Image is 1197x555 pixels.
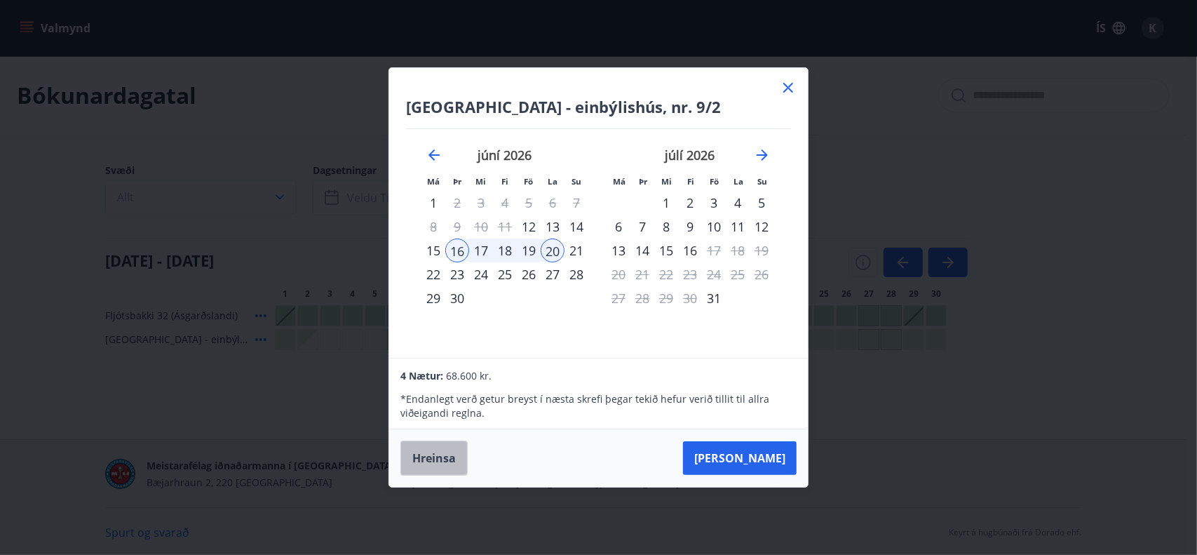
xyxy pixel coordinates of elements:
td: Choose sunnudagur, 14. júní 2026 as your check-in date. It’s available. [564,215,588,239]
td: Choose miðvikudagur, 24. júní 2026 as your check-in date. It’s available. [469,262,493,286]
td: Not available. miðvikudagur, 22. júlí 2026 [654,262,678,286]
small: Má [427,176,440,187]
div: 5 [750,191,773,215]
td: Not available. miðvikudagur, 29. júlí 2026 [654,286,678,310]
td: Choose sunnudagur, 21. júní 2026 as your check-in date. It’s available. [564,239,588,262]
td: Choose laugardagur, 4. júlí 2026 as your check-in date. It’s available. [726,191,750,215]
td: Not available. laugardagur, 6. júní 2026 [541,191,564,215]
td: Choose föstudagur, 17. júlí 2026 as your check-in date. It’s available. [702,239,726,262]
button: [PERSON_NAME] [683,441,797,475]
div: 26 [517,262,541,286]
div: 14 [630,239,654,262]
td: Not available. miðvikudagur, 10. júní 2026 [469,215,493,239]
div: 17 [469,239,493,262]
div: 13 [541,215,564,239]
td: Choose mánudagur, 22. júní 2026 as your check-in date. It’s available. [421,262,445,286]
td: Not available. fimmtudagur, 23. júlí 2026 [678,262,702,286]
p: * Endanlegt verð getur breyst í næsta skrefi þegar tekið hefur verið tillit til allra viðeigandi ... [400,392,796,420]
div: 27 [541,262,564,286]
td: Choose laugardagur, 27. júní 2026 as your check-in date. It’s available. [541,262,564,286]
td: Choose þriðjudagur, 14. júlí 2026 as your check-in date. It’s available. [630,239,654,262]
div: 16 [445,239,469,262]
div: Aðeins innritun í boði [517,215,541,239]
div: 28 [564,262,588,286]
td: Choose miðvikudagur, 1. júlí 2026 as your check-in date. It’s available. [654,191,678,215]
div: 4 [726,191,750,215]
div: 15 [421,239,445,262]
td: Choose þriðjudagur, 7. júlí 2026 as your check-in date. It’s available. [630,215,654,239]
td: Selected as start date. þriðjudagur, 16. júní 2026 [445,239,469,262]
div: 23 [445,262,469,286]
div: 3 [702,191,726,215]
div: 10 [702,215,726,239]
div: 22 [421,262,445,286]
td: Not available. þriðjudagur, 28. júlí 2026 [630,286,654,310]
td: Not available. þriðjudagur, 9. júní 2026 [445,215,469,239]
td: Choose þriðjudagur, 23. júní 2026 as your check-in date. It’s available. [445,262,469,286]
small: Fi [687,176,694,187]
span: 68.600 kr. [446,369,492,382]
div: 9 [678,215,702,239]
td: Not available. fimmtudagur, 11. júní 2026 [493,215,517,239]
td: Choose þriðjudagur, 2. júní 2026 as your check-in date. It’s available. [445,191,469,215]
div: 30 [445,286,469,310]
div: 13 [607,239,630,262]
div: 11 [726,215,750,239]
div: 14 [564,215,588,239]
td: Selected. fimmtudagur, 18. júní 2026 [493,239,517,262]
div: 15 [654,239,678,262]
small: Fö [525,176,534,187]
td: Choose fimmtudagur, 2. júlí 2026 as your check-in date. It’s available. [678,191,702,215]
small: Fö [710,176,719,187]
div: Calendar [406,129,791,341]
td: Choose föstudagur, 12. júní 2026 as your check-in date. It’s available. [517,215,541,239]
div: 1 [654,191,678,215]
td: Choose mánudagur, 29. júní 2026 as your check-in date. It’s available. [421,286,445,310]
div: Move backward to switch to the previous month. [426,147,442,163]
div: 8 [654,215,678,239]
small: Mi [476,176,487,187]
td: Not available. föstudagur, 5. júní 2026 [517,191,541,215]
div: Move forward to switch to the next month. [754,147,771,163]
div: Aðeins innritun í boði [702,286,726,310]
h4: [GEOGRAPHIC_DATA] - einbýlishús, nr. 9/2 [406,96,791,117]
td: Choose föstudagur, 3. júlí 2026 as your check-in date. It’s available. [702,191,726,215]
div: 29 [421,286,445,310]
small: Þr [453,176,461,187]
div: Aðeins útritun í boði [702,239,726,262]
td: Not available. mánudagur, 20. júlí 2026 [607,262,630,286]
div: 21 [564,239,588,262]
span: 4 Nætur: [400,369,443,382]
div: 24 [469,262,493,286]
td: Choose sunnudagur, 12. júlí 2026 as your check-in date. It’s available. [750,215,773,239]
td: Not available. föstudagur, 24. júlí 2026 [702,262,726,286]
small: Má [613,176,625,187]
td: Choose laugardagur, 11. júlí 2026 as your check-in date. It’s available. [726,215,750,239]
td: Not available. þriðjudagur, 21. júlí 2026 [630,262,654,286]
strong: júní 2026 [478,147,532,163]
small: Þr [639,176,647,187]
td: Choose mánudagur, 13. júlí 2026 as your check-in date. It’s available. [607,239,630,262]
td: Choose miðvikudagur, 8. júlí 2026 as your check-in date. It’s available. [654,215,678,239]
td: Not available. mánudagur, 27. júlí 2026 [607,286,630,310]
td: Selected. miðvikudagur, 17. júní 2026 [469,239,493,262]
div: 16 [678,239,702,262]
div: 18 [493,239,517,262]
td: Choose fimmtudagur, 9. júlí 2026 as your check-in date. It’s available. [678,215,702,239]
td: Choose laugardagur, 13. júní 2026 as your check-in date. It’s available. [541,215,564,239]
button: Hreinsa [400,441,468,476]
td: Not available. sunnudagur, 7. júní 2026 [564,191,588,215]
td: Not available. laugardagur, 25. júlí 2026 [726,262,750,286]
small: Mi [662,176,672,187]
td: Not available. sunnudagur, 19. júlí 2026 [750,239,773,262]
td: Choose miðvikudagur, 15. júlí 2026 as your check-in date. It’s available. [654,239,678,262]
td: Choose föstudagur, 31. júlí 2026 as your check-in date. It’s available. [702,286,726,310]
td: Choose mánudagur, 15. júní 2026 as your check-in date. It’s available. [421,239,445,262]
td: Choose fimmtudagur, 25. júní 2026 as your check-in date. It’s available. [493,262,517,286]
div: 6 [607,215,630,239]
td: Not available. fimmtudagur, 4. júní 2026 [493,191,517,215]
td: Not available. miðvikudagur, 3. júní 2026 [469,191,493,215]
small: Fi [501,176,508,187]
td: Choose föstudagur, 26. júní 2026 as your check-in date. It’s available. [517,262,541,286]
td: Choose mánudagur, 1. júní 2026 as your check-in date. It’s available. [421,191,445,215]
